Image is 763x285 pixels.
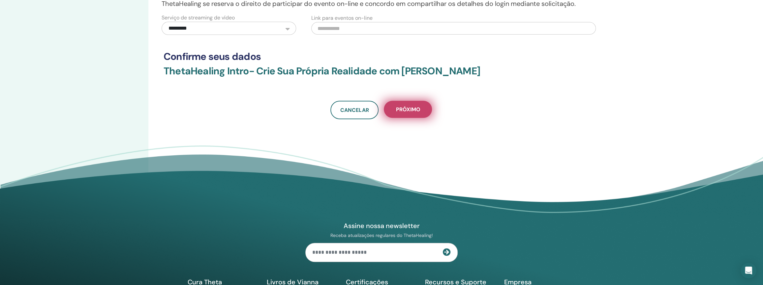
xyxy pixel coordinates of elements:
font: Cancelar [340,107,369,114]
font: Próximo [396,106,420,113]
font: ThetaHealing Intro- Crie Sua Própria Realidade [164,65,377,77]
font: com [379,65,399,77]
div: Abra o Intercom Messenger [741,263,756,278]
font: [PERSON_NAME] [401,65,480,77]
font: Link para eventos on-line [311,14,373,21]
font: Assine nossa newsletter [344,221,420,230]
font: Receba atualizações regulares do ThetaHealing! [330,232,433,238]
a: Cancelar [330,101,379,119]
font: Serviço de streaming de vídeo [162,14,235,21]
button: Próximo [384,101,432,118]
font: Confirme seus dados [164,50,261,63]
